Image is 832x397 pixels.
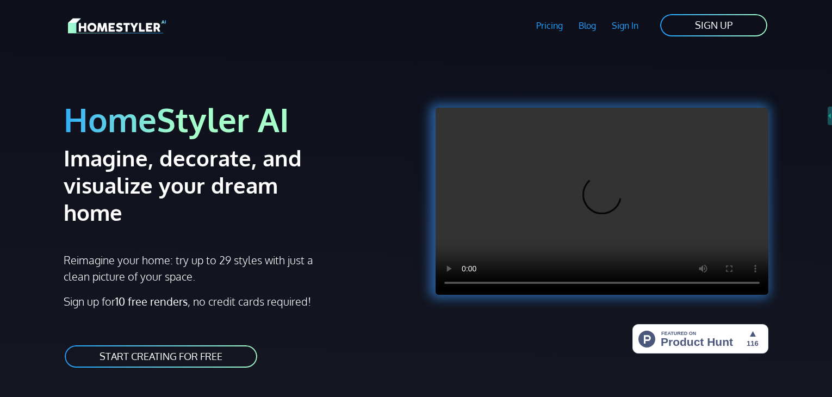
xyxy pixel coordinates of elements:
[64,252,323,284] p: Reimagine your home: try up to 29 styles with just a clean picture of your space.
[632,324,768,353] img: HomeStyler AI - Interior Design Made Easy: One Click to Your Dream Home | Product Hunt
[64,344,258,369] a: START CREATING FOR FREE
[64,99,409,140] h1: HomeStyler AI
[604,13,646,38] a: Sign In
[64,293,409,309] p: Sign up for , no credit cards required!
[570,13,604,38] a: Blog
[115,294,188,308] strong: 10 free renders
[659,13,768,38] a: SIGN UP
[64,144,340,226] h2: Imagine, decorate, and visualize your dream home
[529,13,571,38] a: Pricing
[68,16,166,35] img: HomeStyler AI logo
